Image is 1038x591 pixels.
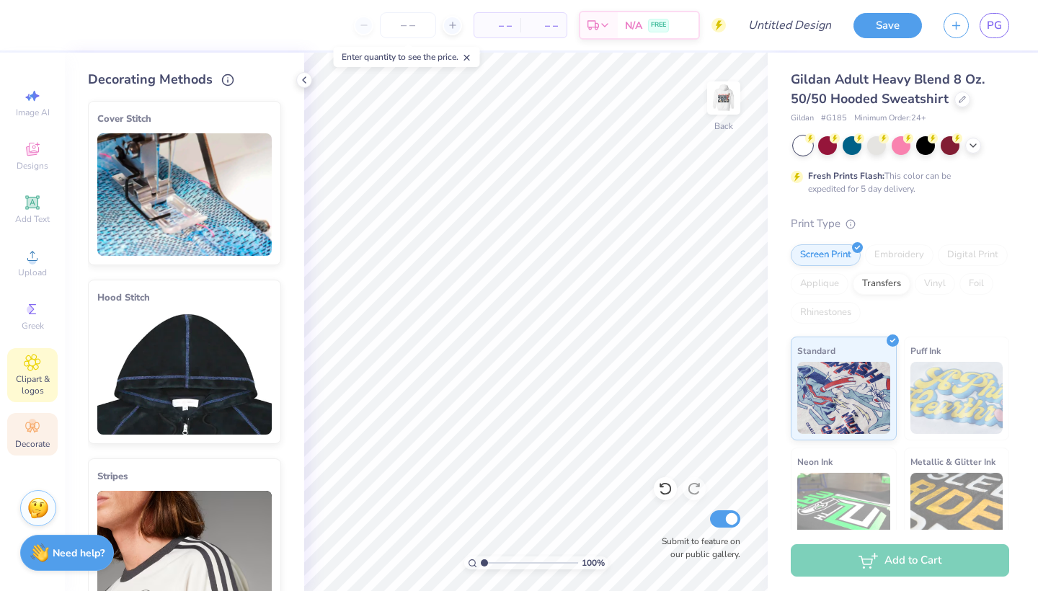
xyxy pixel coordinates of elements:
span: Decorate [15,438,50,450]
span: # G185 [821,112,847,125]
div: Screen Print [791,244,861,266]
a: PG [980,13,1009,38]
span: Metallic & Glitter Ink [910,454,995,469]
span: Upload [18,267,47,278]
div: Decorating Methods [88,70,281,89]
div: Applique [791,273,848,295]
span: Minimum Order: 24 + [854,112,926,125]
span: Designs [17,160,48,172]
div: Digital Print [938,244,1008,266]
button: Save [853,13,922,38]
input: Untitled Design [737,11,843,40]
img: Hood Stitch [97,312,272,435]
div: Print Type [791,215,1009,232]
div: Back [714,120,733,133]
div: Embroidery [865,244,933,266]
span: Greek [22,320,44,332]
span: PG [987,17,1002,34]
span: – – [483,18,512,33]
div: Enter quantity to see the price. [334,47,480,67]
strong: Need help? [53,546,105,560]
img: Cover Stitch [97,133,272,256]
img: Neon Ink [797,473,890,545]
div: This color can be expedited for 5 day delivery. [808,169,985,195]
span: Standard [797,343,835,358]
strong: Fresh Prints Flash: [808,170,884,182]
span: FREE [651,20,666,30]
span: Add Text [15,213,50,225]
label: Submit to feature on our public gallery. [654,535,740,561]
span: Puff Ink [910,343,941,358]
div: Stripes [97,468,272,485]
span: Image AI [16,107,50,118]
div: Hood Stitch [97,289,272,306]
span: Neon Ink [797,454,833,469]
img: Back [709,84,738,112]
div: Rhinestones [791,302,861,324]
span: Gildan [791,112,814,125]
span: 100 % [582,556,605,569]
div: Vinyl [915,273,955,295]
img: Standard [797,362,890,434]
div: Transfers [853,273,910,295]
img: Metallic & Glitter Ink [910,473,1003,545]
span: Clipart & logos [7,373,58,396]
img: Puff Ink [910,362,1003,434]
div: Foil [959,273,993,295]
input: – – [380,12,436,38]
span: Gildan Adult Heavy Blend 8 Oz. 50/50 Hooded Sweatshirt [791,71,985,107]
span: – – [529,18,558,33]
span: N/A [625,18,642,33]
div: Cover Stitch [97,110,272,128]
